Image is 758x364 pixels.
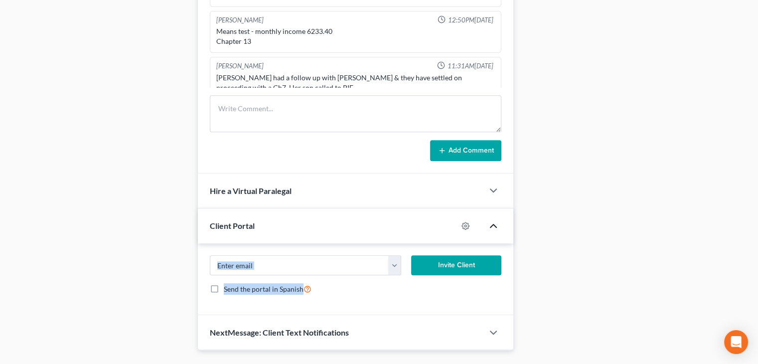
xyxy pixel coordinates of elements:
[724,330,748,354] div: Open Intercom Messenger
[216,73,495,93] div: [PERSON_NAME] had a follow up with [PERSON_NAME] & they have settled on proceeding with a Ch7. He...
[210,186,292,195] span: Hire a Virtual Paralegal
[430,140,501,161] button: Add Comment
[210,221,255,230] span: Client Portal
[411,255,502,275] button: Invite Client
[448,15,493,25] span: 12:50PM[DATE]
[447,61,493,71] span: 11:31AM[DATE]
[216,15,264,25] div: [PERSON_NAME]
[210,328,349,337] span: NextMessage: Client Text Notifications
[224,285,303,293] span: Send the portal in Spanish
[216,61,264,71] div: [PERSON_NAME]
[210,256,389,275] input: Enter email
[216,26,495,46] div: Means test - monthly income 6233.40 Chapter 13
